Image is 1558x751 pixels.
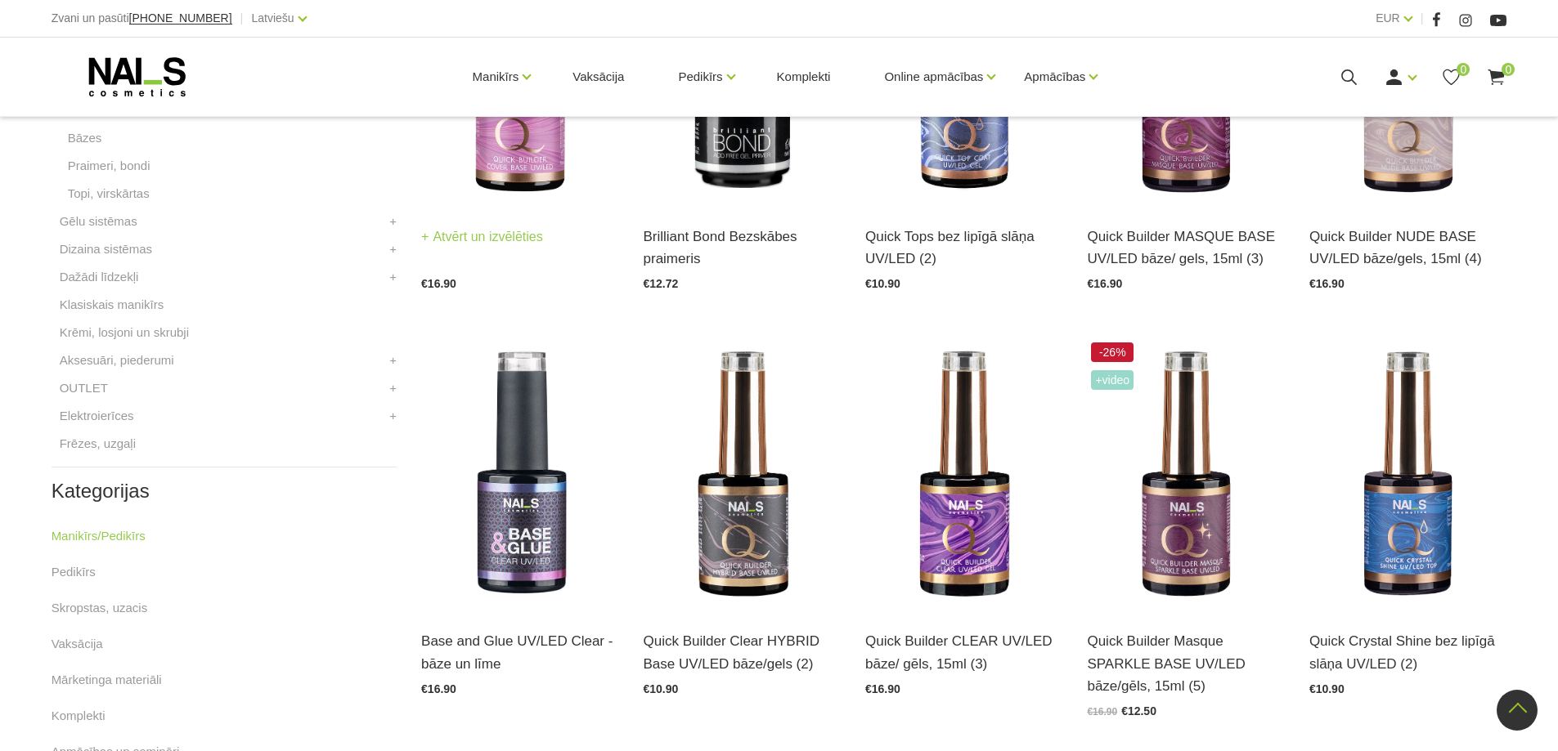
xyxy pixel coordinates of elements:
a: Quick Builder NUDE BASE UV/LED bāze/gels, 15ml (4) [1309,226,1506,270]
a: Latviešu [252,8,294,28]
a: + [389,239,397,259]
a: Skropstas, uzacis [52,598,148,618]
a: Pedikīrs [52,562,96,582]
span: €16.90 [1309,277,1345,290]
a: Brilliant Bond Bezskābes praimeris [644,226,841,270]
img: Maskējoša, viegli mirdzoša bāze/gels. Unikāls produkts ar daudz izmantošanas iespējām: •Bāze gell... [1087,338,1284,610]
a: Komplekti [764,38,844,116]
h2: Kategorijas [52,481,397,502]
img: Virsējais pārklājums bez lipīgā slāņa un UV zilā pārklājuma. Nodrošina izcilu spīdumu manikīram l... [1309,338,1506,610]
span: -26% [1091,342,1134,362]
a: Krēmi, losjoni un skrubji [60,323,189,342]
a: Klasiskais manikīrs [60,295,164,315]
a: Quick Crystal Shine bez lipīgā slāņa UV/LED (2) [1309,630,1506,674]
span: [PHONE_NUMBER] [129,11,232,25]
a: Bāzes [68,128,102,148]
a: Vaksācija [52,634,103,654]
span: €16.90 [421,682,456,695]
div: Zvani un pasūti [52,8,232,29]
a: Pedikīrs [678,44,722,110]
a: 0 [1486,67,1506,87]
a: [PHONE_NUMBER] [129,12,232,25]
span: | [1421,8,1424,29]
a: OUTLET [60,378,108,398]
img: Līme tipšiem un bāze naga pārklājumam – 2in1. Inovatīvs produkts! Izmantojams kā līme tipšu pielī... [421,338,618,610]
span: €10.90 [865,277,900,290]
a: 0 [1441,67,1461,87]
span: €10.90 [644,682,679,695]
span: | [240,8,244,29]
a: Frēzes, uzgaļi [60,434,136,454]
a: + [389,212,397,231]
a: Quick Builder MASQUE BASE UV/LED bāze/ gels, 15ml (3) [1087,226,1284,270]
a: Quick Builder Masque SPARKLE BASE UV/LED bāze/gēls, 15ml (5) [1087,630,1284,697]
span: €16.90 [865,682,900,695]
a: Aksesuāri, piederumi [60,351,174,370]
a: + [389,406,397,426]
a: Elektroierīces [60,406,134,426]
a: + [389,378,397,398]
a: Praimeri, bondi [68,156,150,176]
span: +Video [1091,370,1134,390]
a: Online apmācības [884,44,983,110]
a: Quick Builder CLEAR UV/LED bāze/ gēls, 15ml (3) [865,630,1062,674]
a: Apmācības [1024,44,1085,110]
a: Base and Glue UV/LED Clear - bāze un līme [421,630,618,674]
a: Quick Builder Clear HYBRID Base UV/LED bāze/gels (2) [644,630,841,674]
a: + [389,351,397,370]
a: Topi, virskārtas [68,184,150,203]
span: €16.90 [1087,706,1117,717]
a: Quick Tops bez lipīgā slāņa UV/LED (2) [865,226,1062,270]
a: Dizaina sistēmas [60,239,152,259]
a: Manikīrs [473,44,519,110]
a: EUR [1376,8,1400,28]
span: €12.72 [644,277,679,290]
span: €16.90 [1087,277,1122,290]
a: + [389,267,397,287]
span: €10.90 [1309,682,1345,695]
a: Gēlu sistēmas [60,212,137,231]
a: Manikīrs/Pedikīrs [52,526,146,546]
a: Atvērt un izvēlēties [421,226,543,248]
span: €16.90 [421,277,456,290]
span: €12.50 [1121,704,1156,717]
a: Mārketinga materiāli [52,670,162,690]
a: Dažādi līdzekļi [60,267,139,287]
span: 0 [1457,63,1470,76]
img: Klientu iemīļotajai Rubber bāzei esam mainījuši nosaukumu uz Quick Builder Clear HYBRID Base UV/L... [644,338,841,610]
img: Quick Builder Clear – caurspīdīga bāze/gēls. Šī bāze/gēls ir unikāls produkts ar daudz izmantošan... [865,338,1062,610]
a: Vaksācija [559,38,637,116]
a: Komplekti [52,706,106,726]
span: 0 [1502,63,1515,76]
